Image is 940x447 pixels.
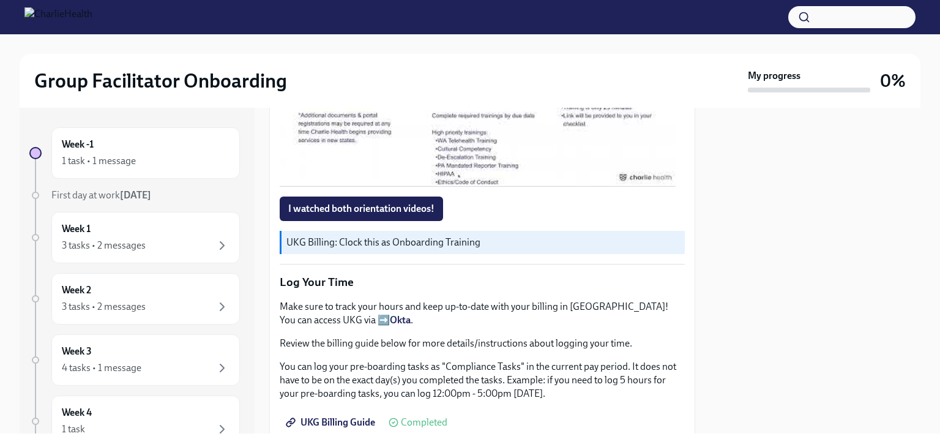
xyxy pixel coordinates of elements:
span: UKG Billing Guide [288,416,375,429]
span: Completed [401,418,447,427]
a: Week 41 task [29,396,240,447]
a: Okta [390,314,411,326]
p: Make sure to track your hours and keep up-to-date with your billing in [GEOGRAPHIC_DATA]! You can... [280,300,685,327]
h6: Week 4 [62,406,92,419]
p: UKG Billing: Clock this as Onboarding Training [286,236,680,249]
h6: Week -1 [62,138,94,151]
a: UKG Billing Guide [280,410,384,435]
h6: Week 3 [62,345,92,358]
strong: [DATE] [120,189,151,201]
div: 4 tasks • 1 message [62,361,141,375]
a: Week 34 tasks • 1 message [29,334,240,386]
span: First day at work [51,189,151,201]
h6: Week 1 [62,222,91,236]
a: First day at work[DATE] [29,189,240,202]
div: 1 task • 1 message [62,154,136,168]
h3: 0% [880,70,906,92]
a: Week -11 task • 1 message [29,127,240,179]
span: I watched both orientation videos! [288,203,435,215]
img: CharlieHealth [24,7,92,27]
h6: Week 2 [62,284,91,297]
div: 3 tasks • 2 messages [62,239,146,252]
div: 3 tasks • 2 messages [62,300,146,314]
p: Log Your Time [280,274,685,290]
p: Review the billing guide below for more details/instructions about logging your time. [280,337,685,350]
strong: My progress [748,69,800,83]
button: I watched both orientation videos! [280,197,443,221]
div: 1 task [62,423,85,436]
p: You can log your pre-boarding tasks as "Compliance Tasks" in the current pay period. It does not ... [280,360,685,400]
h2: Group Facilitator Onboarding [34,69,287,93]
a: Week 13 tasks • 2 messages [29,212,240,263]
a: Week 23 tasks • 2 messages [29,273,240,325]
